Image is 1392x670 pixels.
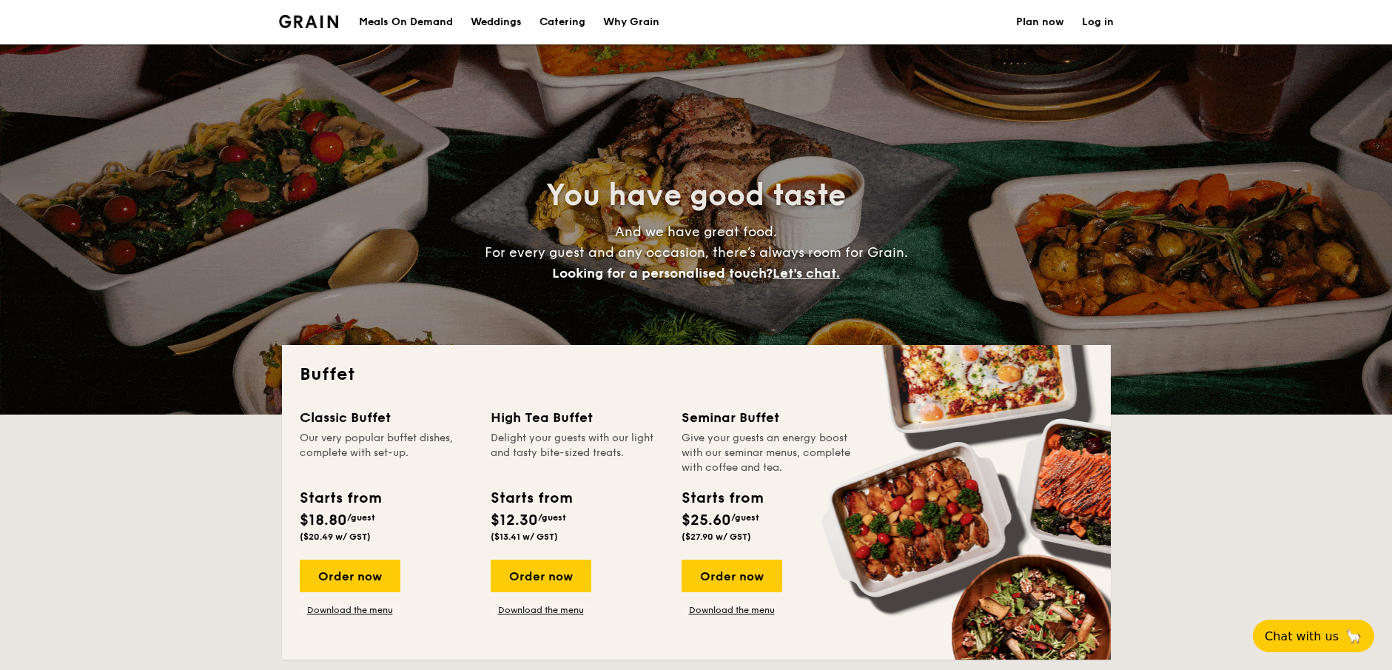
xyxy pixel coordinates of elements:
[682,512,731,529] span: $25.60
[682,604,782,616] a: Download the menu
[682,560,782,592] div: Order now
[300,407,473,428] div: Classic Buffet
[773,265,840,281] span: Let's chat.
[279,15,339,28] a: Logotype
[1345,628,1362,645] span: 🦙
[300,604,400,616] a: Download the menu
[1265,629,1339,643] span: Chat with us
[682,431,855,475] div: Give your guests an energy boost with our seminar menus, complete with coffee and tea.
[538,512,566,523] span: /guest
[491,512,538,529] span: $12.30
[300,431,473,475] div: Our very popular buffet dishes, complete with set-up.
[1253,620,1374,652] button: Chat with us🦙
[300,560,400,592] div: Order now
[347,512,375,523] span: /guest
[491,604,591,616] a: Download the menu
[491,560,591,592] div: Order now
[300,512,347,529] span: $18.80
[682,487,762,509] div: Starts from
[491,532,558,542] span: ($13.41 w/ GST)
[491,431,664,475] div: Delight your guests with our light and tasty bite-sized treats.
[682,407,855,428] div: Seminar Buffet
[552,265,773,281] span: Looking for a personalised touch?
[300,487,380,509] div: Starts from
[682,532,751,542] span: ($27.90 w/ GST)
[279,15,339,28] img: Grain
[300,532,371,542] span: ($20.49 w/ GST)
[731,512,759,523] span: /guest
[491,407,664,428] div: High Tea Buffet
[546,178,846,213] span: You have good taste
[491,487,571,509] div: Starts from
[300,363,1093,386] h2: Buffet
[485,224,908,281] span: And we have great food. For every guest and any occasion, there’s always room for Grain.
